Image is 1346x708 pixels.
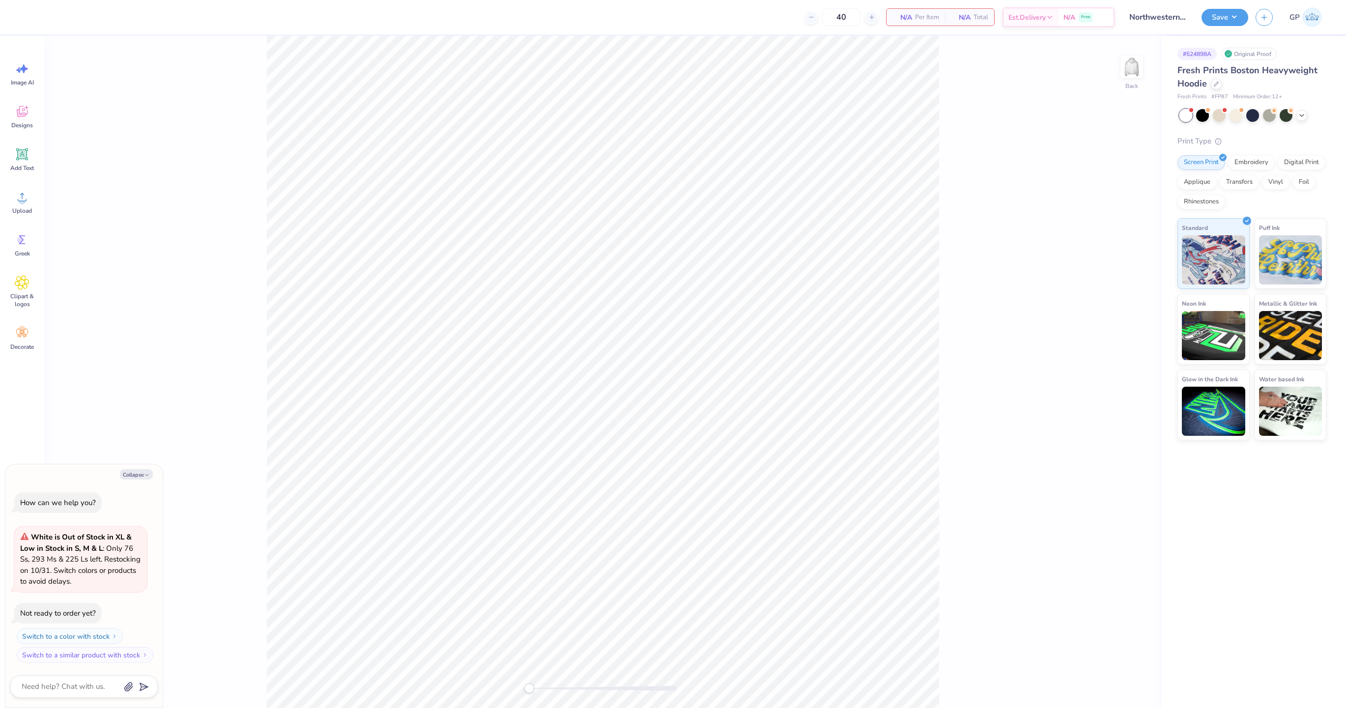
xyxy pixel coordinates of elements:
[822,8,860,26] input: – –
[1182,223,1208,233] span: Standard
[1292,175,1316,190] div: Foil
[1259,223,1280,233] span: Puff Ink
[11,121,33,129] span: Designs
[1081,14,1090,21] span: Free
[1182,298,1206,309] span: Neon Ink
[1177,48,1217,60] div: # 524898A
[1262,175,1289,190] div: Vinyl
[1125,82,1138,90] div: Back
[1222,48,1277,60] div: Original Proof
[1063,12,1075,23] span: N/A
[1177,136,1326,147] div: Print Type
[20,532,132,553] strong: White is Out of Stock in XL & Low in Stock in S, M & L
[1177,93,1206,101] span: Fresh Prints
[1182,374,1238,384] span: Glow in the Dark Ink
[1202,9,1248,26] button: Save
[1177,64,1317,89] span: Fresh Prints Boston Heavyweight Hoodie
[12,207,32,215] span: Upload
[1177,195,1225,209] div: Rhinestones
[1228,155,1275,170] div: Embroidery
[1285,7,1326,27] a: GP
[112,633,117,639] img: Switch to a color with stock
[20,498,96,508] div: How can we help you?
[1259,311,1322,360] img: Metallic & Glitter Ink
[1008,12,1046,23] span: Est. Delivery
[10,164,34,172] span: Add Text
[1122,57,1142,77] img: Back
[120,469,153,480] button: Collapse
[1177,155,1225,170] div: Screen Print
[1122,7,1194,27] input: Untitled Design
[1182,311,1245,360] img: Neon Ink
[1233,93,1282,101] span: Minimum Order: 12 +
[915,12,939,23] span: Per Item
[892,12,912,23] span: N/A
[17,647,153,663] button: Switch to a similar product with stock
[1259,298,1317,309] span: Metallic & Glitter Ink
[1259,374,1304,384] span: Water based Ink
[142,652,148,658] img: Switch to a similar product with stock
[6,292,38,308] span: Clipart & logos
[15,250,30,257] span: Greek
[1278,155,1325,170] div: Digital Print
[1302,7,1322,27] img: Gene Padilla
[20,608,96,618] div: Not ready to order yet?
[1177,175,1217,190] div: Applique
[10,343,34,351] span: Decorate
[974,12,988,23] span: Total
[1182,235,1245,284] img: Standard
[1220,175,1259,190] div: Transfers
[1182,387,1245,436] img: Glow in the Dark Ink
[11,79,34,86] span: Image AI
[1289,12,1300,23] span: GP
[951,12,971,23] span: N/A
[1259,235,1322,284] img: Puff Ink
[1259,387,1322,436] img: Water based Ink
[17,628,123,644] button: Switch to a color with stock
[1211,93,1228,101] span: # FP87
[20,532,141,586] span: : Only 76 Ss, 293 Ms & 225 Ls left. Restocking on 10/31. Switch colors or products to avoid delays.
[524,683,534,693] div: Accessibility label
